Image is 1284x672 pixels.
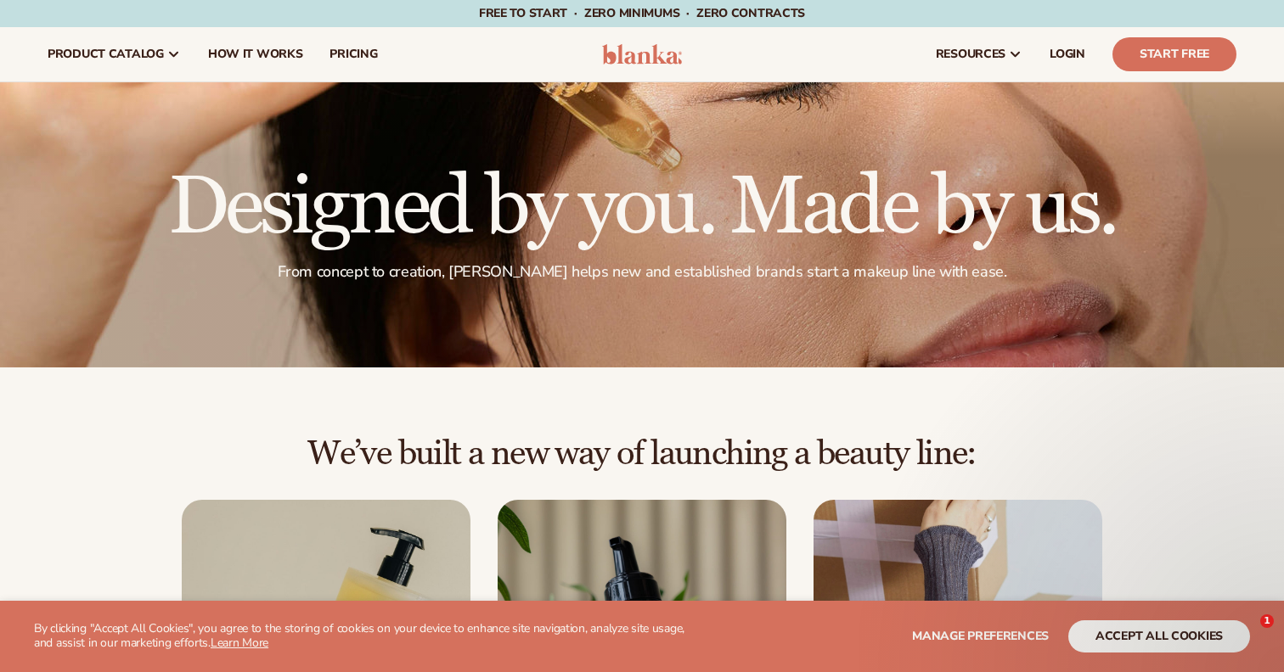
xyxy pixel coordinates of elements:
span: 1 [1260,614,1274,628]
h2: We’ve built a new way of launching a beauty line: [48,435,1236,473]
button: accept all cookies [1068,620,1250,652]
iframe: Intercom live chat [1225,614,1266,655]
span: pricing [329,48,377,61]
span: product catalog [48,48,164,61]
p: From concept to creation, [PERSON_NAME] helps new and established brands start a makeup line with... [168,262,1117,282]
a: LOGIN [1036,27,1099,81]
span: LOGIN [1050,48,1085,61]
a: product catalog [34,27,194,81]
button: Manage preferences [912,620,1049,652]
span: Manage preferences [912,628,1049,644]
span: resources [936,48,1005,61]
img: logo [602,44,683,64]
span: Free to start · ZERO minimums · ZERO contracts [479,5,805,21]
a: Start Free [1112,37,1236,71]
a: resources [922,27,1036,81]
a: How It Works [194,27,317,81]
a: Learn More [211,635,268,651]
h1: Designed by you. Made by us. [168,167,1117,249]
p: By clicking "Accept All Cookies", you agree to the storing of cookies on your device to enhance s... [34,622,696,651]
span: How It Works [208,48,303,61]
a: pricing [316,27,391,81]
